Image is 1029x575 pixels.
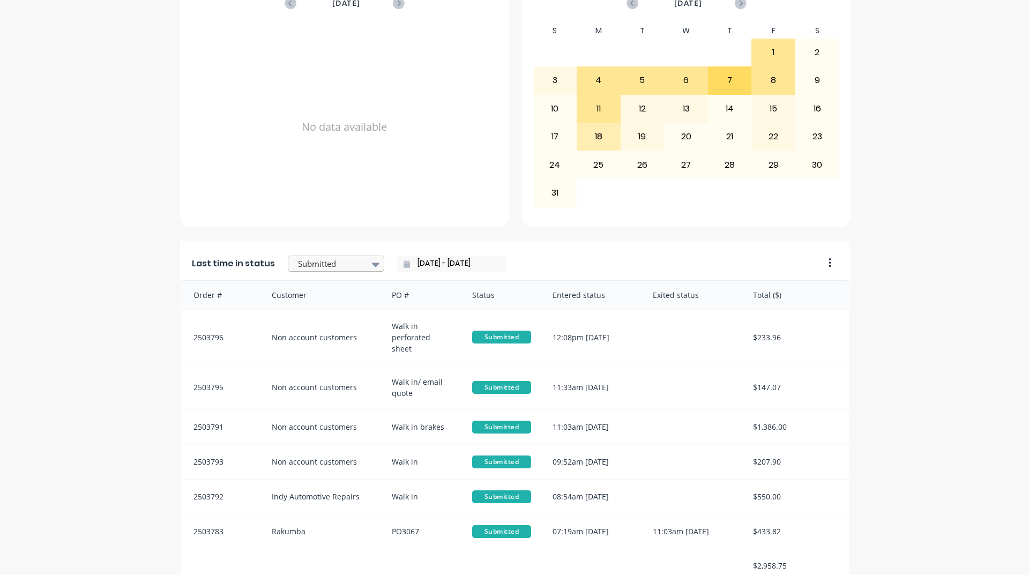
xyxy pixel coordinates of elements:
div: Total ($) [742,281,849,309]
div: Customer [261,281,382,309]
div: 16 [796,95,839,122]
span: Submitted [472,421,531,434]
div: Walk in brakes [381,410,461,444]
span: Last time in status [192,257,275,270]
div: 11:03am [DATE] [642,514,742,549]
span: Submitted [472,331,531,343]
div: 2503792 [181,480,261,514]
div: S [533,23,577,39]
div: 11:33am [DATE] [542,365,642,409]
div: Walk in perforated sheet [381,310,461,365]
span: Submitted [472,381,531,394]
div: 19 [621,123,664,150]
div: 20 [665,123,707,150]
div: 24 [534,151,577,178]
div: 18 [577,123,620,150]
div: 27 [665,151,707,178]
div: 30 [796,151,839,178]
div: Non account customers [261,365,382,409]
div: 12 [621,95,664,122]
div: 10 [534,95,577,122]
div: 25 [577,151,620,178]
div: 2503783 [181,514,261,549]
div: 17 [534,123,577,150]
div: 11 [577,95,620,122]
div: Status [461,281,542,309]
div: Non account customers [261,410,382,444]
div: 7 [709,67,751,94]
div: Walk in/ email quote [381,365,461,409]
div: 08:54am [DATE] [542,480,642,514]
div: Rakumba [261,514,382,549]
div: 28 [709,151,751,178]
div: T [708,23,752,39]
div: 22 [752,123,795,150]
div: 07:19am [DATE] [542,514,642,549]
div: $147.07 [742,365,849,409]
div: 31 [534,180,577,206]
div: $550.00 [742,480,849,514]
div: Walk in [381,480,461,514]
div: 13 [665,95,707,122]
div: Exited status [642,281,742,309]
div: 4 [577,67,620,94]
div: 2503793 [181,445,261,479]
div: $1,386.00 [742,410,849,444]
div: F [751,23,795,39]
div: Non account customers [261,445,382,479]
input: Filter by date [410,256,502,272]
div: M [577,23,621,39]
div: 15 [752,95,795,122]
div: $433.82 [742,514,849,549]
div: 29 [752,151,795,178]
div: 3 [534,67,577,94]
div: 2503791 [181,410,261,444]
div: 14 [709,95,751,122]
span: Submitted [472,455,531,468]
div: 2503796 [181,310,261,365]
span: Submitted [472,490,531,503]
div: 21 [709,123,751,150]
div: Walk in [381,445,461,479]
div: 1 [752,39,795,66]
div: No data available [192,23,497,231]
div: Non account customers [261,310,382,365]
div: 12:08pm [DATE] [542,310,642,365]
div: 9 [796,67,839,94]
div: W [664,23,708,39]
div: 5 [621,67,664,94]
div: 6 [665,67,707,94]
div: PO3067 [381,514,461,549]
div: 26 [621,151,664,178]
div: 09:52am [DATE] [542,445,642,479]
div: 8 [752,67,795,94]
div: $233.96 [742,310,849,365]
div: 23 [796,123,839,150]
div: PO # [381,281,461,309]
div: Indy Automotive Repairs [261,480,382,514]
div: Entered status [542,281,642,309]
div: T [621,23,665,39]
div: 11:03am [DATE] [542,410,642,444]
div: 2503795 [181,365,261,409]
div: 2 [796,39,839,66]
div: Order # [181,281,261,309]
div: S [795,23,839,39]
span: Submitted [472,525,531,538]
div: $207.90 [742,445,849,479]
